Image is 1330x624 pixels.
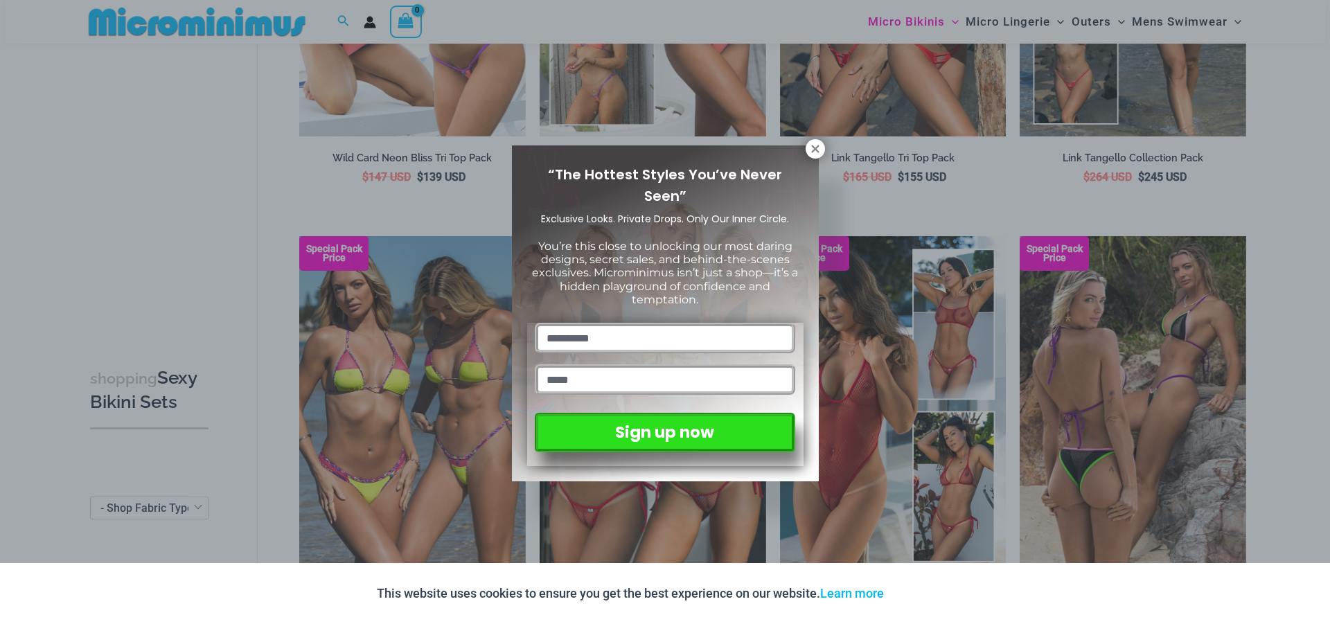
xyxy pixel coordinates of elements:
span: You’re this close to unlocking our most daring designs, secret sales, and behind-the-scenes exclu... [532,240,798,306]
p: This website uses cookies to ensure you get the best experience on our website. [377,583,884,604]
a: Learn more [820,586,884,600]
button: Accept [894,577,953,610]
span: Exclusive Looks. Private Drops. Only Our Inner Circle. [541,212,789,226]
button: Close [806,139,825,159]
button: Sign up now [535,413,795,452]
span: “The Hottest Styles You’ve Never Seen” [548,165,782,206]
